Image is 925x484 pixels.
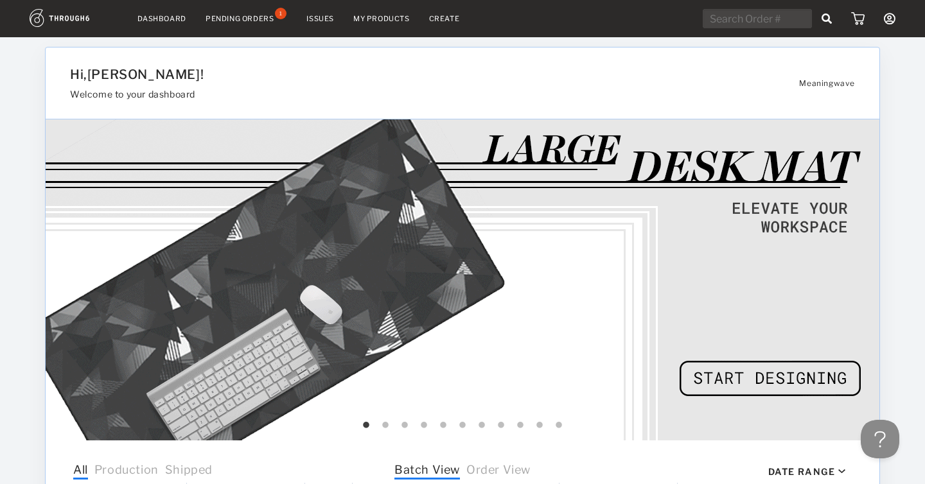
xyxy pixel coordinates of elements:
button: 2 [379,419,392,432]
div: Date Range [768,466,835,477]
h1: Hi, [PERSON_NAME] ! [70,67,723,82]
span: Order View [466,463,531,480]
span: Production [94,463,159,480]
span: All [73,463,88,480]
img: logo.1c10ca64.svg [30,9,118,27]
button: 9 [514,419,527,432]
a: Create [429,14,460,23]
img: 68b8b232-0003-4352-b7e2-3a53cc3ac4a2.gif [46,119,879,440]
img: icon_caret_down_black.69fb8af9.svg [838,469,845,474]
input: Search Order # [703,9,812,28]
button: 10 [533,419,546,432]
div: 1 [275,8,286,19]
button: 3 [398,419,411,432]
button: 5 [437,419,450,432]
button: 1 [360,419,373,432]
a: Pending Orders1 [206,13,287,24]
button: 6 [456,419,469,432]
span: Meaningwave [799,78,855,88]
span: Shipped [165,463,213,480]
a: Issues [306,14,334,23]
button: 11 [552,419,565,432]
iframe: Toggle Customer Support [861,420,899,458]
a: Dashboard [137,14,186,23]
div: Pending Orders [206,14,274,23]
button: 4 [418,419,430,432]
a: My Products [353,14,410,23]
button: 7 [475,419,488,432]
img: icon_cart.dab5cea1.svg [851,12,865,25]
button: 8 [495,419,507,432]
h3: Welcome to your dashboard [70,89,723,99]
span: Batch View [394,463,460,480]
